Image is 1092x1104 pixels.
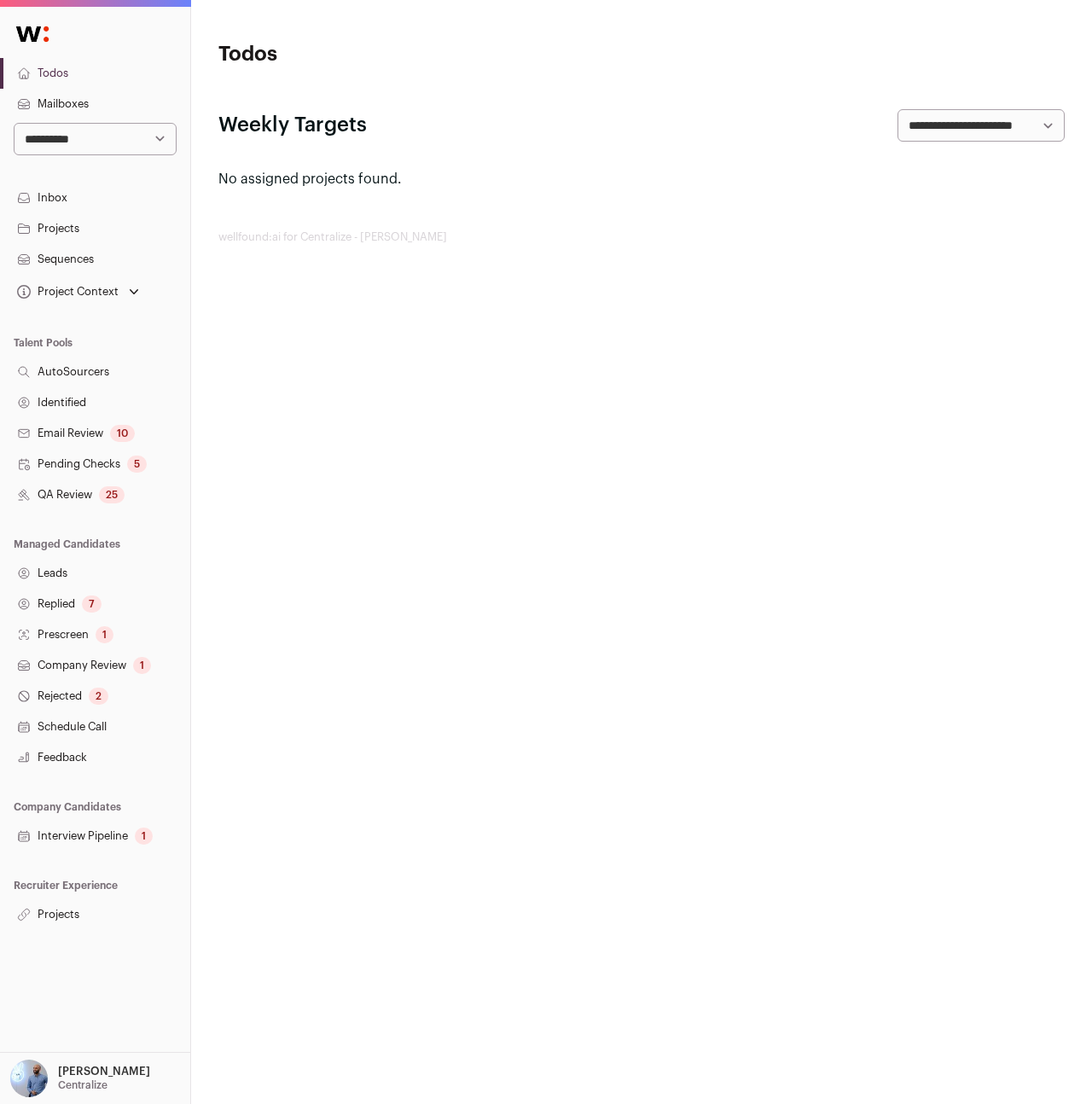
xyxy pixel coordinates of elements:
[14,280,142,304] button: Open dropdown
[110,425,135,442] div: 10
[14,285,119,299] div: Project Context
[135,828,153,845] div: 1
[58,1078,107,1092] p: Centralize
[82,596,102,613] div: 7
[7,1060,154,1097] button: Open dropdown
[96,626,113,643] div: 1
[89,688,108,705] div: 2
[58,1065,150,1078] p: [PERSON_NAME]
[218,41,501,68] h1: Todos
[218,112,367,139] h2: Weekly Targets
[218,169,1065,189] p: No assigned projects found.
[127,456,147,473] div: 5
[133,657,151,674] div: 1
[99,486,125,503] div: 25
[7,17,58,51] img: Wellfound
[10,1060,48,1097] img: 97332-medium_jpg
[218,230,1065,244] footer: wellfound:ai for Centralize - [PERSON_NAME]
